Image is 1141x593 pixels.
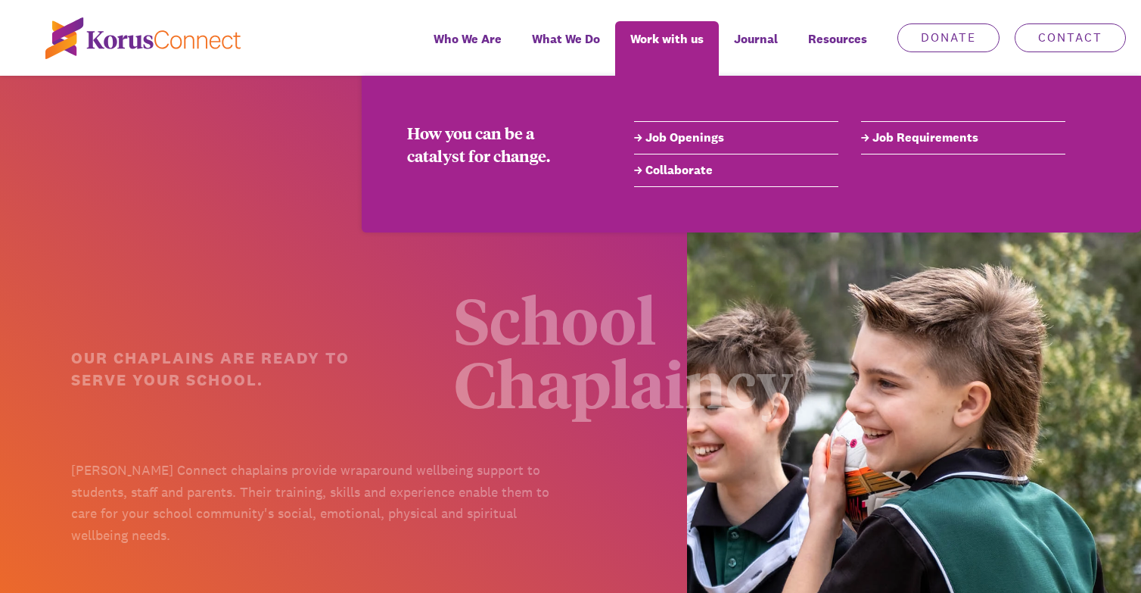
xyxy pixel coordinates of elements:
a: Contact [1015,23,1126,52]
a: Job Openings [634,129,838,147]
a: Who We Are [418,21,517,76]
img: korus-connect%2Fc5177985-88d5-491d-9cd7-4a1febad1357_logo.svg [45,17,241,59]
span: Work with us [630,28,704,50]
a: Job Requirements [861,129,1065,147]
a: Work with us [615,21,719,76]
span: Who We Are [434,28,502,50]
a: Donate [897,23,1000,52]
a: What We Do [517,21,615,76]
span: What We Do [532,28,600,50]
span: Journal [734,28,778,50]
div: Resources [793,21,882,76]
a: Journal [719,21,793,76]
div: School Chaplaincy [454,282,942,410]
h1: Our chaplains are ready to serve your school. [71,342,431,387]
p: [PERSON_NAME] Connect chaplains provide wraparound wellbeing support to students, staff and paren... [71,455,559,542]
a: Collaborate [634,161,838,179]
div: How you can be a catalyst for change. [407,121,589,167]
